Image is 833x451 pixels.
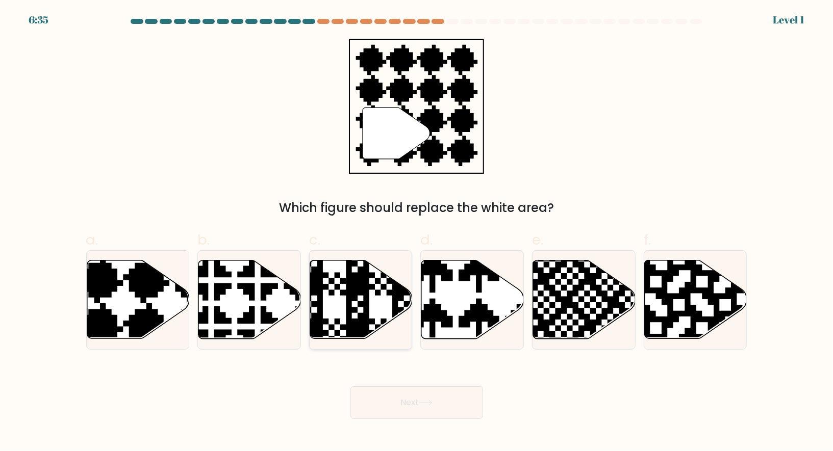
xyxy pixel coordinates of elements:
[532,230,543,250] span: e.
[350,386,483,419] button: Next
[363,108,430,159] g: "
[86,230,98,250] span: a.
[309,230,320,250] span: c.
[92,199,741,217] div: Which figure should replace the white area?
[197,230,210,250] span: b.
[773,12,804,28] div: Level 1
[29,12,48,28] div: 6:35
[420,230,433,250] span: d.
[644,230,651,250] span: f.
